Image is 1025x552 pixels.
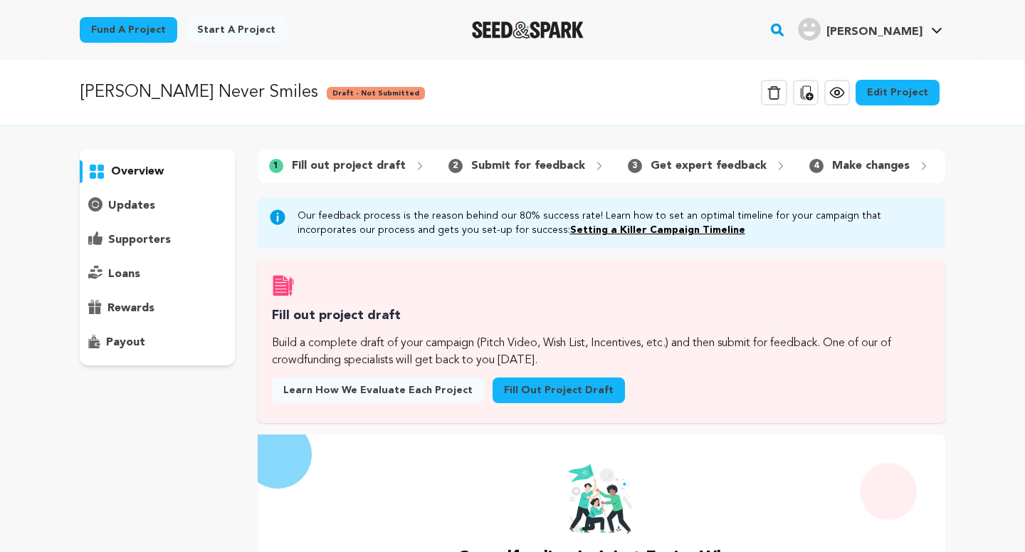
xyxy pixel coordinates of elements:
span: 4 [809,159,824,173]
span: [PERSON_NAME] [826,26,922,38]
img: team goal image [567,463,636,534]
span: alex t.'s Profile [795,15,945,45]
p: loans [108,266,140,283]
button: rewards [80,297,235,320]
span: 3 [628,159,642,173]
button: payout [80,331,235,354]
button: overview [80,160,235,183]
h3: Fill out project draft [272,306,931,326]
p: Our feedback process is the reason behind our 80% success rate! Learn how to set an optimal timel... [298,209,934,237]
a: Seed&Spark Homepage [472,21,584,38]
span: 1 [269,159,283,173]
a: Learn how we evaluate each project [272,377,484,403]
a: Fill out project draft [493,377,625,403]
button: supporters [80,229,235,251]
span: 2 [448,159,463,173]
a: alex t.'s Profile [795,15,945,41]
div: alex t.'s Profile [798,18,922,41]
a: Fund a project [80,17,177,43]
p: updates [108,197,155,214]
p: Make changes [832,157,910,175]
p: Submit for feedback [471,157,585,175]
a: Setting a Killer Campaign Timeline [570,225,745,235]
p: [PERSON_NAME] Never Smiles [80,80,318,105]
img: Seed&Spark Logo Dark Mode [472,21,584,38]
a: Edit Project [856,80,940,105]
p: Fill out project draft [292,157,406,175]
p: payout [106,334,145,351]
button: loans [80,263,235,286]
p: supporters [108,231,171,249]
p: rewards [107,300,154,317]
p: Get expert feedback [651,157,767,175]
button: updates [80,194,235,217]
span: Learn how we evaluate each project [283,383,473,397]
p: overview [111,163,164,180]
a: Start a project [186,17,287,43]
img: user.png [798,18,821,41]
p: Build a complete draft of your campaign (Pitch Video, Wish List, Incentives, etc.) and then submi... [272,335,931,369]
span: Draft - Not Submitted [327,87,425,100]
